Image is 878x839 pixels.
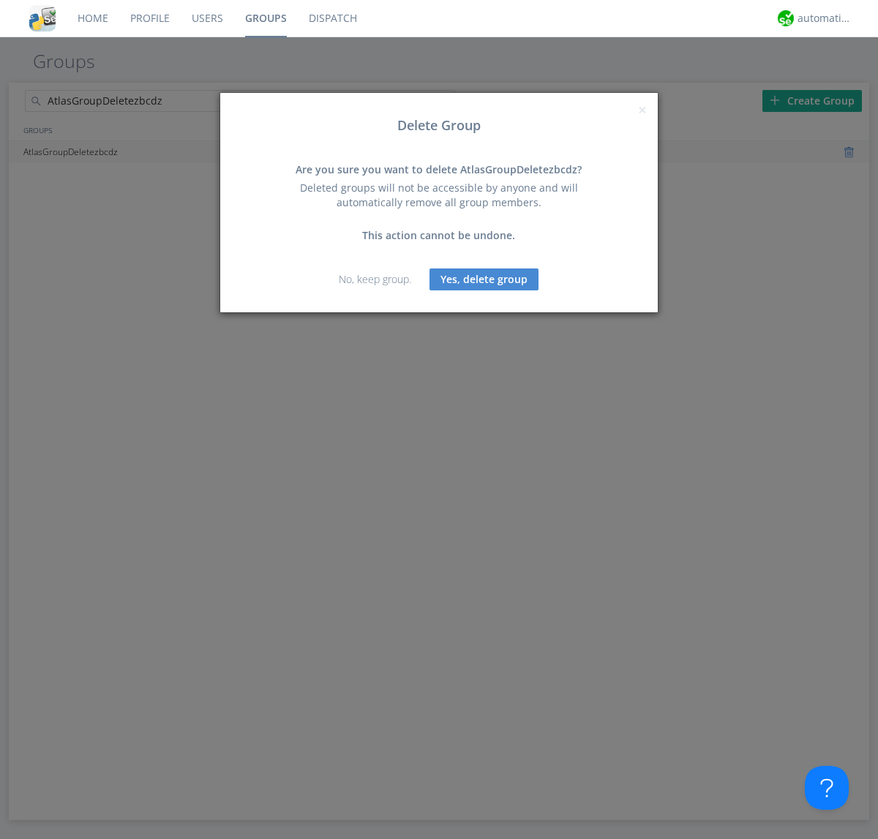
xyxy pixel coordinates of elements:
[339,272,411,286] a: No, keep group.
[29,5,56,31] img: cddb5a64eb264b2086981ab96f4c1ba7
[429,268,539,290] button: Yes, delete group
[798,11,852,26] div: automation+atlas
[282,181,596,210] div: Deleted groups will not be accessible by anyone and will automatically remove all group members.
[282,162,596,177] div: Are you sure you want to delete AtlasGroupDeletezbcdz?
[778,10,794,26] img: d2d01cd9b4174d08988066c6d424eccd
[638,99,647,120] span: ×
[231,118,647,133] h3: Delete Group
[282,228,596,243] div: This action cannot be undone.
